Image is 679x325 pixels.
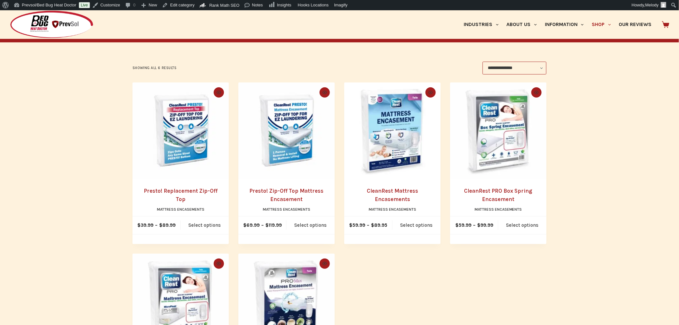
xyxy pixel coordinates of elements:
bdi: 89.99 [159,222,176,228]
button: Open LiveChat chat widget [5,3,24,22]
span: $ [349,222,353,228]
span: – [450,216,498,234]
span: $ [138,222,141,228]
span: $ [477,222,480,228]
span: Insights [277,3,291,7]
a: Presto! Zip-Off Top Mattress Encasement [238,83,335,179]
a: CleanRest PRO Box Spring Encasement [464,188,533,202]
a: CleanRest PRO Box Spring Encasement [450,83,546,179]
nav: Primary [460,10,656,39]
a: About Us [503,10,541,39]
img: Prevsol/Bed Bug Heat Doctor [10,10,94,39]
a: Information [541,10,588,39]
span: – [344,216,392,234]
button: Quick view toggle [425,87,436,98]
a: Presto! Zip-Off Top Mattress Encasement [250,188,324,202]
a: Mattress Encasements [263,207,310,212]
a: Mattress Encasements [369,207,416,212]
a: Select options for “Presto! Zip-Off Top Mattress Encasement” [287,216,335,234]
a: Shop [588,10,615,39]
bdi: 119.99 [265,222,282,228]
span: $ [159,222,163,228]
bdi: 89.95 [371,222,388,228]
bdi: 69.99 [243,222,260,228]
span: – [133,216,181,234]
a: Select options for “CleanRest Mattress Encasements” [392,216,441,234]
span: $ [455,222,459,228]
a: Industries [460,10,503,39]
button: Quick view toggle [320,259,330,269]
button: Quick view toggle [214,87,224,98]
a: Mattress Encasements [157,207,204,212]
bdi: 39.99 [138,222,154,228]
a: Select options for “CleanRest PRO Box Spring Encasement” [498,216,546,234]
span: $ [265,222,269,228]
a: Presto! Replacement Zip-Off Top [133,83,229,179]
button: Quick view toggle [531,87,542,98]
select: Shop order [483,62,546,75]
a: Live [79,2,90,8]
bdi: 59.99 [349,222,365,228]
button: Quick view toggle [320,87,330,98]
bdi: 99.99 [477,222,493,228]
a: Our Reviews [615,10,656,39]
span: Rank Math SEO [209,3,239,8]
span: $ [371,222,374,228]
a: Select options for “Presto! Replacement Zip-Off Top” [181,216,229,234]
a: CleanRest Mattress Encasements [367,188,418,202]
span: Melody [645,3,659,7]
a: Presto! Replacement Zip-Off Top [144,188,218,202]
bdi: 59.99 [455,222,471,228]
button: Quick view toggle [214,259,224,269]
span: $ [243,222,246,228]
p: Showing all 6 results [133,65,177,71]
a: Mattress Encasements [475,207,522,212]
span: – [238,216,287,234]
a: CleanRest Mattress Encasements [344,83,441,179]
